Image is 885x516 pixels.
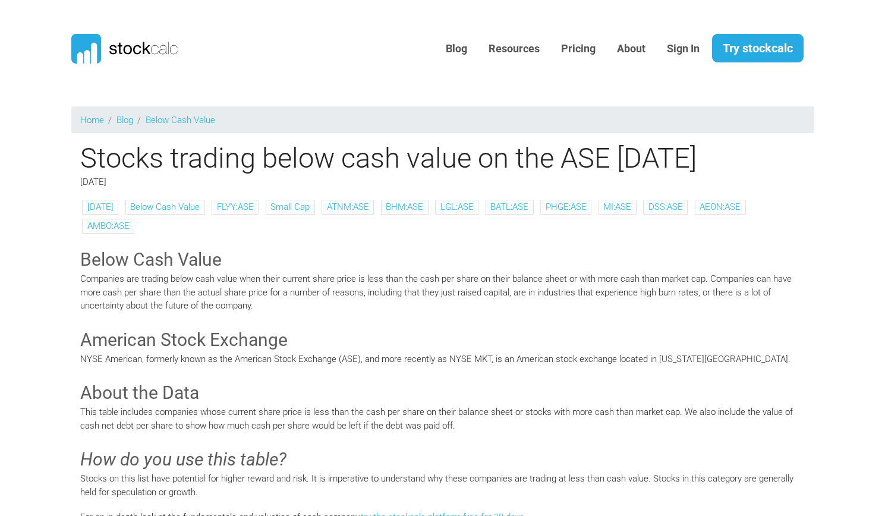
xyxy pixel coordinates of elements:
a: About [608,34,654,64]
a: BHM:ASE [386,202,423,212]
p: NYSE American, formerly known as the American Stock Exchange (ASE), and more recently as NYSE MKT... [80,353,805,366]
p: Companies are trading below cash value when their current share price is less than the cash per s... [80,272,805,313]
a: Resources [480,34,549,64]
a: Below Cash Value [130,202,200,212]
span: [DATE] [80,177,106,187]
a: DSS:ASE [648,202,683,212]
a: Sign In [658,34,708,64]
a: Try stockcalc [712,34,804,62]
a: Below Cash Value [146,115,215,125]
a: ATNM:ASE [327,202,369,212]
h3: How do you use this table? [80,447,805,472]
a: LGL:ASE [440,202,474,212]
a: Blog [437,34,476,64]
p: This table includes companies whose current share price is less than the cash per share on their ... [80,405,805,432]
h3: About the Data [80,380,805,405]
a: [DATE] [87,202,114,212]
p: Stocks on this list have potential for higher reward and risk. It is imperative to understand why... [80,472,805,499]
a: Pricing [552,34,604,64]
h3: Below Cash Value [80,247,805,272]
h3: American Stock Exchange [80,328,805,353]
a: AMBO:ASE [87,221,130,231]
a: BATL:ASE [490,202,528,212]
h1: Stocks trading below cash value on the ASE [DATE] [71,141,814,175]
a: Home [80,115,104,125]
a: FLYY:ASE [217,202,254,212]
a: Small Cap [270,202,310,212]
a: MI:ASE [603,202,631,212]
a: PHGE:ASE [546,202,587,212]
a: Blog [116,115,133,125]
a: AEON:ASE [700,202,741,212]
nav: breadcrumb [71,106,814,133]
